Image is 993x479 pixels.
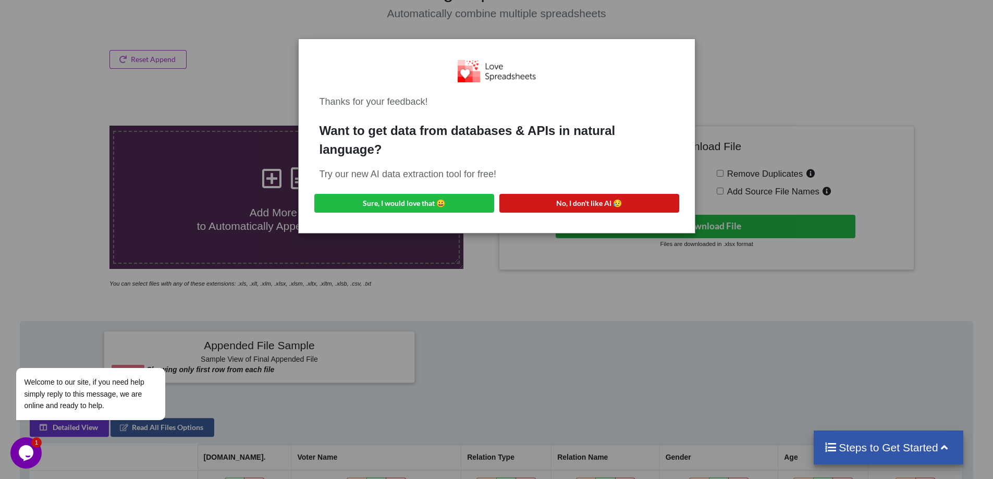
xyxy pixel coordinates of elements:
button: Sure, I would love that 😀 [314,194,494,213]
div: Want to get data from databases & APIs in natural language? [320,121,674,159]
iframe: chat widget [10,274,198,432]
div: Thanks for your feedback! [320,95,674,109]
iframe: chat widget [10,437,44,469]
h4: Steps to Get Started [824,441,953,454]
div: Try our new AI data extraction tool for free! [320,167,674,181]
img: Logo.png [458,60,536,82]
button: No, I don't like AI 😥 [499,194,679,213]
